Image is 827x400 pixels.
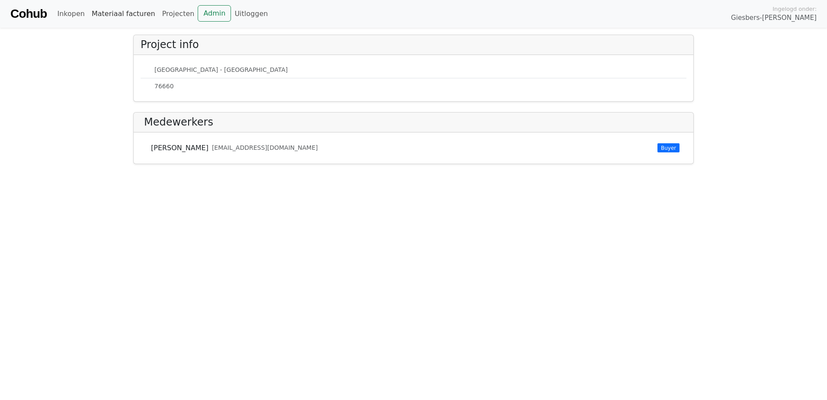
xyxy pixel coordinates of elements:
a: Cohub [10,3,47,24]
small: [EMAIL_ADDRESS][DOMAIN_NAME] [212,143,318,152]
span: [PERSON_NAME] [151,143,208,153]
span: Ingelogd onder: [773,5,817,13]
small: 76660 [154,82,174,91]
a: Uitloggen [231,5,271,23]
span: Buyer [657,143,680,152]
h4: Medewerkers [144,116,213,129]
a: Inkopen [54,5,88,23]
h4: Project info [141,39,199,51]
a: Projecten [159,5,198,23]
a: Admin [198,5,231,22]
a: Materiaal facturen [88,5,159,23]
small: [GEOGRAPHIC_DATA] - [GEOGRAPHIC_DATA] [154,65,288,74]
span: Giesbers-[PERSON_NAME] [731,13,817,23]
